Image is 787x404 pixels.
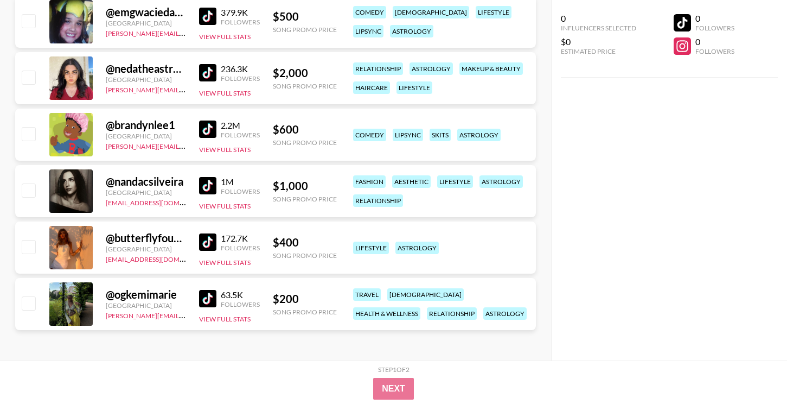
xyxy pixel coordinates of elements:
div: 0 [695,36,734,47]
div: astrology [390,25,433,37]
a: [PERSON_NAME][EMAIL_ADDRESS][DOMAIN_NAME] [106,27,266,37]
div: lifestyle [476,6,511,18]
div: Followers [221,187,260,195]
div: @ nandacsilveira [106,175,186,188]
div: Followers [695,24,734,32]
div: @ nedatheastrologer [106,62,186,75]
div: $ 600 [273,123,337,136]
button: View Full Stats [199,146,251,154]
div: 379.9K [221,7,260,18]
div: 236.3K [221,64,260,74]
div: health & wellness [353,307,420,320]
a: [EMAIL_ADDRESS][DOMAIN_NAME] [106,197,215,207]
div: Followers [221,74,260,83]
div: lifestyle [437,175,473,188]
div: aesthetic [392,175,431,188]
div: [GEOGRAPHIC_DATA] [106,188,186,197]
a: [PERSON_NAME][EMAIL_ADDRESS][DOMAIN_NAME] [106,310,266,320]
div: astrology [410,62,453,75]
div: $ 400 [273,236,337,249]
div: relationship [427,307,477,320]
div: Song Promo Price [273,26,337,34]
div: @ butterflyfountain [106,231,186,245]
div: @ brandynlee1 [106,118,186,132]
div: astrology [395,242,439,254]
img: TikTok [199,64,216,81]
div: $ 2,000 [273,66,337,80]
button: View Full Stats [199,315,251,323]
iframe: Drift Widget Chat Controller [733,350,774,391]
div: Song Promo Price [273,82,337,90]
img: TikTok [199,290,216,307]
div: Followers [695,47,734,55]
div: [GEOGRAPHIC_DATA] [106,75,186,84]
button: View Full Stats [199,33,251,41]
div: Song Promo Price [273,195,337,203]
div: 172.7K [221,233,260,244]
div: 2.2M [221,120,260,131]
button: Next [373,378,414,400]
div: [GEOGRAPHIC_DATA] [106,301,186,310]
div: haircare [353,81,390,94]
a: [EMAIL_ADDRESS][DOMAIN_NAME] [106,253,215,263]
div: fashion [353,175,386,188]
div: lipsync [353,25,383,37]
div: travel [353,288,381,301]
div: relationship [353,62,403,75]
div: Song Promo Price [273,138,337,147]
div: 1M [221,176,260,187]
div: Followers [221,300,260,308]
img: TikTok [199,177,216,194]
div: Followers [221,18,260,26]
img: TikTok [199,8,216,25]
div: [DEMOGRAPHIC_DATA] [393,6,469,18]
div: Followers [221,131,260,139]
div: lipsync [393,129,423,141]
button: View Full Stats [199,89,251,97]
div: 0 [695,13,734,24]
div: @ ogkemimarie [106,288,186,301]
div: Step 1 of 2 [378,365,410,374]
div: Song Promo Price [273,308,337,316]
div: [DEMOGRAPHIC_DATA] [387,288,464,301]
div: makeup & beauty [459,62,523,75]
div: @ emgwaciedawgie [106,5,186,19]
div: relationship [353,194,403,207]
div: [GEOGRAPHIC_DATA] [106,19,186,27]
div: astrology [457,129,501,141]
div: astrology [479,175,523,188]
div: Estimated Price [561,47,636,55]
div: skits [430,129,451,141]
div: [GEOGRAPHIC_DATA] [106,132,186,140]
div: comedy [353,6,386,18]
div: $ 200 [273,292,337,306]
button: View Full Stats [199,258,251,267]
div: Influencers Selected [561,24,636,32]
div: $0 [561,36,636,47]
a: [PERSON_NAME][EMAIL_ADDRESS][PERSON_NAME][DOMAIN_NAME] [106,84,318,94]
div: comedy [353,129,386,141]
div: [GEOGRAPHIC_DATA] [106,245,186,253]
div: $ 500 [273,10,337,23]
div: lifestyle [353,242,389,254]
div: Followers [221,244,260,252]
a: [PERSON_NAME][EMAIL_ADDRESS][DOMAIN_NAME] [106,140,266,150]
div: lifestyle [396,81,432,94]
img: TikTok [199,233,216,251]
img: TikTok [199,121,216,138]
button: View Full Stats [199,202,251,210]
div: 0 [561,13,636,24]
div: astrology [483,307,527,320]
div: 63.5K [221,289,260,300]
div: Song Promo Price [273,251,337,260]
div: $ 1,000 [273,179,337,193]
